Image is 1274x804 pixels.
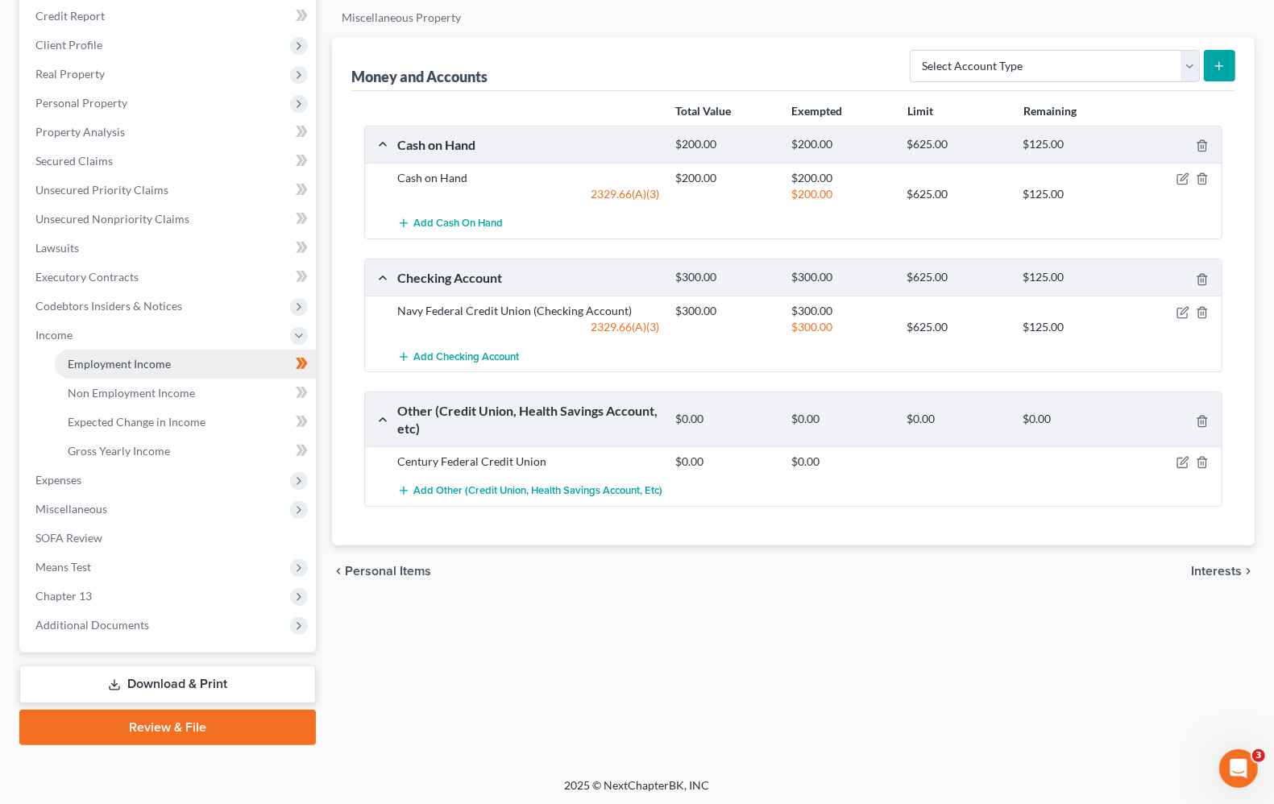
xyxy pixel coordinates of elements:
div: 2329.66(A)(3) [389,186,667,202]
span: Executory Contracts [35,270,139,284]
strong: Limit [907,104,933,118]
span: Unsecured Nonpriority Claims [35,212,189,226]
div: Century Federal Credit Union [389,454,667,470]
span: Interests [1191,565,1242,578]
span: Gross Yearly Income [68,444,170,458]
div: $125.00 [1015,137,1131,152]
div: Checking Account [389,269,667,286]
div: $0.00 [783,412,899,427]
span: Miscellaneous [35,502,107,516]
div: 2329.66(A)(3) [389,319,667,335]
span: Add Checking Account [413,350,519,363]
span: SOFA Review [35,531,102,545]
div: $0.00 [899,412,1015,427]
div: $200.00 [783,186,899,202]
div: Cash on Hand [389,136,667,153]
button: Add Other (Credit Union, Health Savings Account, etc) [397,476,662,506]
a: Lawsuits [23,234,316,263]
a: Review & File [19,710,316,745]
span: Secured Claims [35,154,113,168]
button: Add Cash on Hand [397,209,503,238]
div: $625.00 [899,186,1015,202]
strong: Total Value [675,104,731,118]
div: Navy Federal Credit Union (Checking Account) [389,303,667,319]
div: $125.00 [1015,270,1131,285]
div: $200.00 [783,170,899,186]
a: Unsecured Nonpriority Claims [23,205,316,234]
button: chevron_left Personal Items [332,565,431,578]
span: Real Property [35,67,105,81]
div: $200.00 [667,170,783,186]
span: Non Employment Income [68,386,195,400]
span: Add Other (Credit Union, Health Savings Account, etc) [413,485,662,498]
strong: Remaining [1023,104,1077,118]
div: $0.00 [667,454,783,470]
span: Credit Report [35,9,105,23]
button: Interests chevron_right [1191,565,1255,578]
span: Personal Property [35,96,127,110]
span: Expenses [35,473,81,487]
span: Income [35,328,73,342]
div: $300.00 [783,303,899,319]
div: $625.00 [899,319,1015,335]
a: Employment Income [55,350,316,379]
a: Download & Print [19,665,316,703]
span: Client Profile [35,38,102,52]
div: $0.00 [667,412,783,427]
span: Unsecured Priority Claims [35,183,168,197]
a: SOFA Review [23,524,316,553]
a: Gross Yearly Income [55,437,316,466]
i: chevron_right [1242,565,1255,578]
div: $200.00 [783,137,899,152]
div: $300.00 [667,270,783,285]
span: Property Analysis [35,125,125,139]
div: $625.00 [899,270,1015,285]
a: Property Analysis [23,118,316,147]
strong: Exempted [791,104,842,118]
span: Codebtors Insiders & Notices [35,299,182,313]
span: Personal Items [345,565,431,578]
span: Additional Documents [35,618,149,632]
div: $200.00 [667,137,783,152]
span: Chapter 13 [35,589,92,603]
span: Expected Change in Income [68,415,205,429]
span: Employment Income [68,357,171,371]
div: Cash on Hand [389,170,667,186]
div: $125.00 [1015,186,1131,202]
span: Lawsuits [35,241,79,255]
div: $300.00 [667,303,783,319]
div: $125.00 [1015,319,1131,335]
a: Expected Change in Income [55,408,316,437]
div: $625.00 [899,137,1015,152]
div: $300.00 [783,270,899,285]
button: Add Checking Account [397,342,519,371]
div: Money and Accounts [351,67,488,86]
a: Unsecured Priority Claims [23,176,316,205]
span: Add Cash on Hand [413,218,503,230]
div: $300.00 [783,319,899,335]
iframe: Intercom live chat [1219,749,1258,788]
a: Credit Report [23,2,316,31]
i: chevron_left [332,565,345,578]
span: 3 [1252,749,1265,762]
a: Executory Contracts [23,263,316,292]
div: Other (Credit Union, Health Savings Account, etc) [389,402,667,437]
a: Secured Claims [23,147,316,176]
a: Non Employment Income [55,379,316,408]
div: $0.00 [1015,412,1131,427]
div: $0.00 [783,454,899,470]
span: Means Test [35,560,91,574]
